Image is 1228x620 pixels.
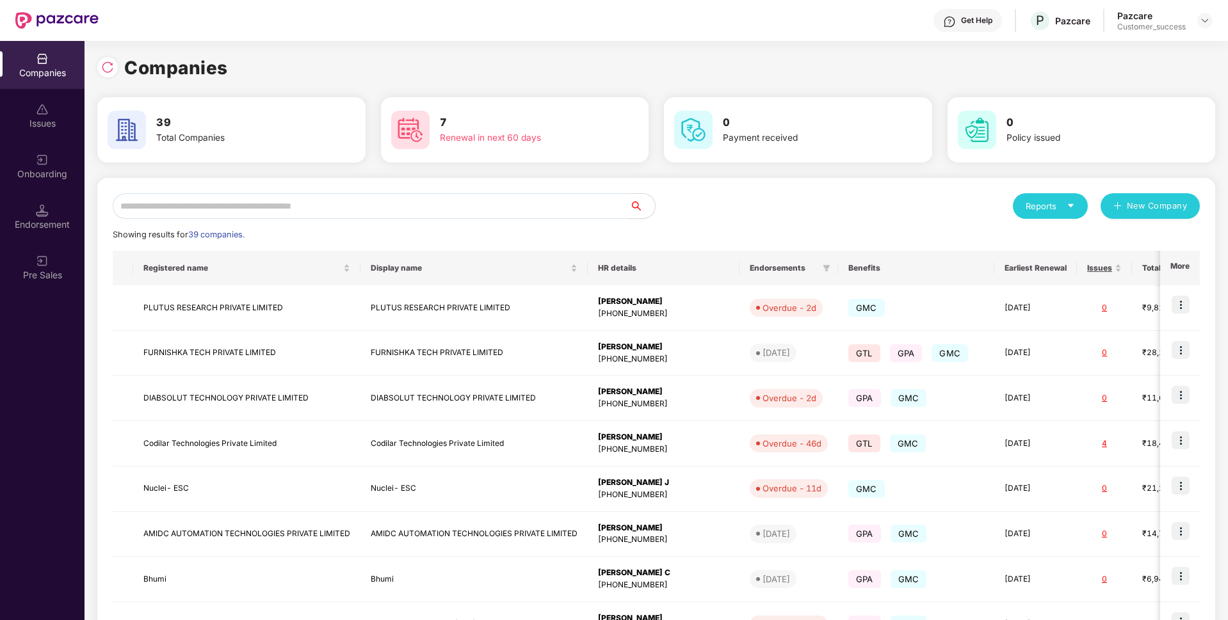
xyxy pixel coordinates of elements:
[360,466,588,512] td: Nuclei- ESC
[598,443,729,456] div: [PHONE_NUMBER]
[961,15,992,26] div: Get Help
[932,344,968,362] span: GMC
[994,251,1077,285] th: Earliest Renewal
[1132,251,1216,285] th: Total Premium
[1087,347,1122,359] div: 0
[1117,22,1186,32] div: Customer_success
[1006,131,1168,145] div: Policy issued
[723,131,884,145] div: Payment received
[101,61,114,74] img: svg+xml;base64,PHN2ZyBpZD0iUmVsb2FkLTMyeDMyIiB4bWxucz0iaHR0cDovL3d3dy53My5vcmcvMjAwMC9zdmciIHdpZH...
[113,230,245,239] span: Showing results for
[124,54,228,82] h1: Companies
[958,111,996,149] img: svg+xml;base64,PHN2ZyB4bWxucz0iaHR0cDovL3d3dy53My5vcmcvMjAwMC9zdmciIHdpZHRoPSI2MCIgaGVpZ2h0PSI2MC...
[133,421,360,466] td: Codilar Technologies Private Limited
[598,431,729,443] div: [PERSON_NAME]
[598,579,729,591] div: [PHONE_NUMBER]
[598,353,729,365] div: [PHONE_NUMBER]
[598,386,729,398] div: [PERSON_NAME]
[629,193,656,219] button: search
[763,573,790,585] div: [DATE]
[1172,386,1190,404] img: icon
[1087,302,1122,314] div: 0
[1172,296,1190,314] img: icon
[133,466,360,512] td: Nuclei- ESC
[629,201,655,211] span: search
[143,263,341,273] span: Registered name
[36,255,49,267] img: svg+xml;base64,PHN2ZyB3aWR0aD0iMjAiIGhlaWdodD0iMjAiIHZpZXdCb3g9IjAgMCAyMCAyMCIgZmlsbD0ibm9uZSIgeG...
[1087,482,1122,495] div: 0
[440,115,601,131] h3: 7
[598,477,729,489] div: [PERSON_NAME] J
[598,522,729,534] div: [PERSON_NAME]
[763,392,816,404] div: Overdue - 2d
[848,389,881,407] span: GPA
[1117,10,1186,22] div: Pazcare
[360,421,588,466] td: Codilar Technologies Private Limited
[994,557,1077,602] td: [DATE]
[133,557,360,602] td: Bhumi
[36,154,49,166] img: svg+xml;base64,PHN2ZyB3aWR0aD0iMjAiIGhlaWdodD0iMjAiIHZpZXdCb3g9IjAgMCAyMCAyMCIgZmlsbD0ibm9uZSIgeG...
[360,376,588,421] td: DIABSOLUT TECHNOLOGY PRIVATE LIMITED
[360,331,588,376] td: FURNISHKA TECH PRIVATE LIMITED
[1101,193,1200,219] button: plusNew Company
[1026,200,1075,212] div: Reports
[360,557,588,602] td: Bhumi
[723,115,884,131] h3: 0
[1077,251,1132,285] th: Issues
[943,15,956,28] img: svg+xml;base64,PHN2ZyBpZD0iSGVscC0zMngzMiIgeG1sbnM9Imh0dHA6Ly93d3cudzMub3JnLzIwMDAvc3ZnIiB3aWR0aD...
[598,341,729,353] div: [PERSON_NAME]
[1006,115,1168,131] h3: 0
[890,434,926,452] span: GMC
[1172,522,1190,540] img: icon
[848,344,880,362] span: GTL
[838,251,994,285] th: Benefits
[1200,15,1210,26] img: svg+xml;base64,PHN2ZyBpZD0iRHJvcGRvd24tMzJ4MzIiIHhtbG5zPSJodHRwOi8vd3d3LnczLm9yZy8yMDAwL3N2ZyIgd2...
[674,111,713,149] img: svg+xml;base64,PHN2ZyB4bWxucz0iaHR0cDovL3d3dy53My5vcmcvMjAwMC9zdmciIHdpZHRoPSI2MCIgaGVpZ2h0PSI2MC...
[994,331,1077,376] td: [DATE]
[848,525,881,543] span: GPA
[1087,573,1122,585] div: 0
[1087,392,1122,404] div: 0
[1172,341,1190,359] img: icon
[763,437,821,450] div: Overdue - 46d
[823,264,830,272] span: filter
[133,251,360,285] th: Registered name
[588,251,739,285] th: HR details
[1055,15,1090,27] div: Pazcare
[1160,251,1200,285] th: More
[598,398,729,410] div: [PHONE_NUMBER]
[598,534,729,546] div: [PHONE_NUMBER]
[994,421,1077,466] td: [DATE]
[391,111,430,149] img: svg+xml;base64,PHN2ZyB4bWxucz0iaHR0cDovL3d3dy53My5vcmcvMjAwMC9zdmciIHdpZHRoPSI2MCIgaGVpZ2h0PSI2MC...
[1036,13,1044,28] span: P
[156,115,318,131] h3: 39
[848,480,885,498] span: GMC
[1172,477,1190,495] img: icon
[598,308,729,320] div: [PHONE_NUMBER]
[371,263,568,273] span: Display name
[763,527,790,540] div: [DATE]
[994,285,1077,331] td: [DATE]
[133,512,360,557] td: AMIDC AUTOMATION TECHNOLOGIES PRIVATE LIMITED
[1087,528,1122,540] div: 0
[360,251,588,285] th: Display name
[1142,573,1206,585] div: ₹6,94,392.24
[188,230,245,239] span: 39 companies.
[440,131,601,145] div: Renewal in next 60 days
[133,331,360,376] td: FURNISHKA TECH PRIVATE LIMITED
[891,570,927,588] span: GMC
[763,301,816,314] div: Overdue - 2d
[820,260,833,276] span: filter
[133,285,360,331] td: PLUTUS RESEARCH PRIVATE LIMITED
[156,131,318,145] div: Total Companies
[1087,263,1112,273] span: Issues
[36,103,49,116] img: svg+xml;base64,PHN2ZyBpZD0iSXNzdWVzX2Rpc2FibGVkIiB4bWxucz0iaHR0cDovL3d3dy53My5vcmcvMjAwMC9zdmciIH...
[15,12,99,29] img: New Pazcare Logo
[1087,438,1122,450] div: 4
[1172,567,1190,585] img: icon
[598,296,729,308] div: [PERSON_NAME]
[1127,200,1188,212] span: New Company
[763,482,821,495] div: Overdue - 11d
[994,466,1077,512] td: [DATE]
[848,299,885,317] span: GMC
